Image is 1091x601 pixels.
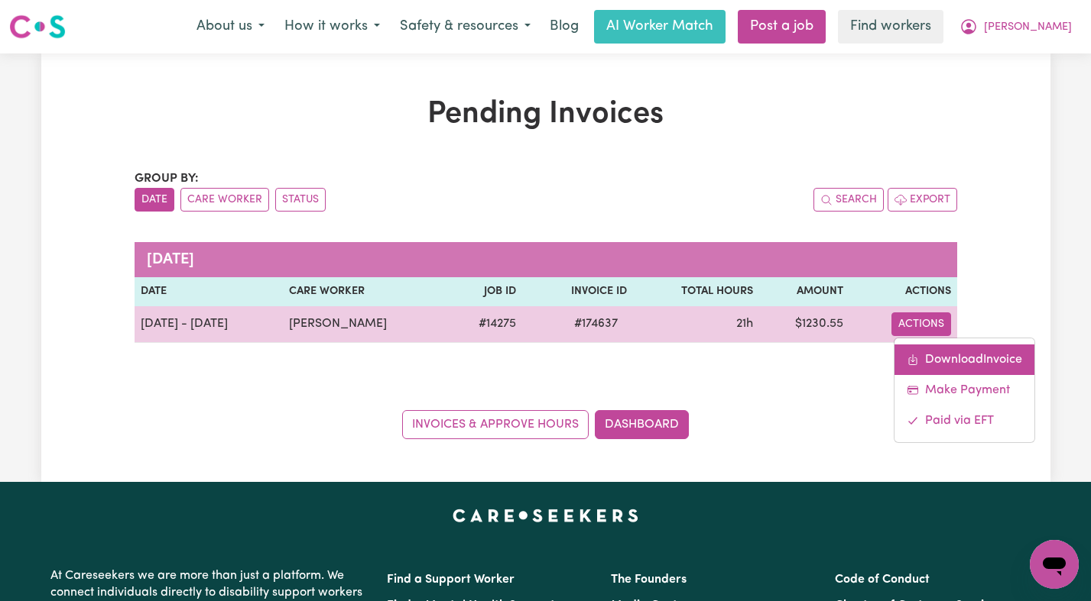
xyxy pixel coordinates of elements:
[759,277,849,306] th: Amount
[894,338,1035,443] div: Actions
[522,277,633,306] th: Invoice ID
[565,315,627,333] span: # 174637
[595,410,689,439] a: Dashboard
[950,11,1082,43] button: My Account
[835,574,930,586] a: Code of Conduct
[135,277,284,306] th: Date
[738,10,826,44] a: Post a job
[274,11,390,43] button: How it works
[135,188,174,212] button: sort invoices by date
[813,188,884,212] button: Search
[135,173,199,185] span: Group by:
[9,9,66,44] a: Careseekers logo
[187,11,274,43] button: About us
[283,306,447,343] td: [PERSON_NAME]
[135,242,957,277] caption: [DATE]
[611,574,687,586] a: The Founders
[888,188,957,212] button: Export
[895,406,1034,436] a: Mark invoice #174637 as paid via EFT
[849,277,957,306] th: Actions
[275,188,326,212] button: sort invoices by paid status
[541,10,588,44] a: Blog
[736,318,753,330] span: 21 hours
[180,188,269,212] button: sort invoices by care worker
[135,96,957,133] h1: Pending Invoices
[895,375,1034,406] a: Make Payment
[387,574,515,586] a: Find a Support Worker
[633,277,759,306] th: Total Hours
[759,306,849,343] td: $ 1230.55
[283,277,447,306] th: Care Worker
[448,277,522,306] th: Job ID
[1030,540,1079,589] iframe: Button to launch messaging window
[453,509,638,522] a: Careseekers home page
[984,19,1072,36] span: [PERSON_NAME]
[594,10,726,44] a: AI Worker Match
[390,11,541,43] button: Safety & resources
[891,312,951,336] button: Actions
[135,306,284,343] td: [DATE] - [DATE]
[9,13,66,40] img: Careseekers logo
[402,410,589,439] a: Invoices & Approve Hours
[448,306,522,343] td: # 14275
[838,10,943,44] a: Find workers
[895,344,1034,375] a: Download invoice #174637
